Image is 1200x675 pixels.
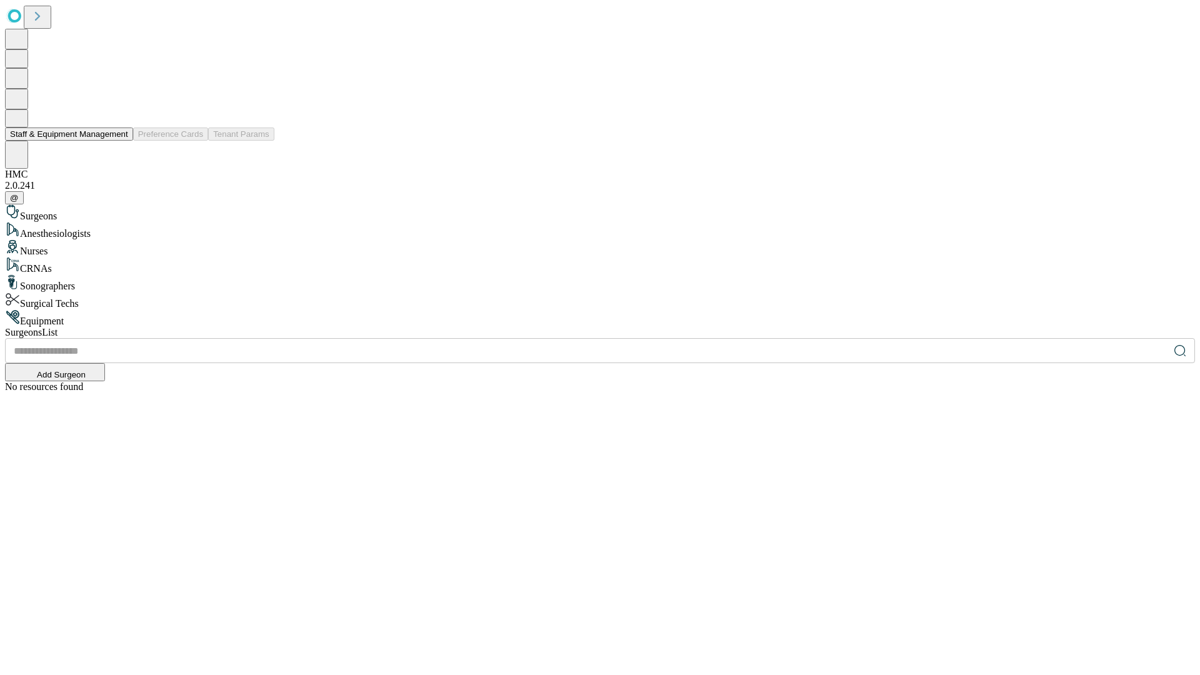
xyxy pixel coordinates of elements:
[5,327,1195,338] div: Surgeons List
[133,127,208,141] button: Preference Cards
[5,381,1195,392] div: No resources found
[5,363,105,381] button: Add Surgeon
[5,222,1195,239] div: Anesthesiologists
[5,204,1195,222] div: Surgeons
[5,239,1195,257] div: Nurses
[5,257,1195,274] div: CRNAs
[10,193,19,202] span: @
[5,274,1195,292] div: Sonographers
[5,180,1195,191] div: 2.0.241
[5,169,1195,180] div: HMC
[208,127,274,141] button: Tenant Params
[5,292,1195,309] div: Surgical Techs
[5,127,133,141] button: Staff & Equipment Management
[5,309,1195,327] div: Equipment
[37,370,86,379] span: Add Surgeon
[5,191,24,204] button: @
